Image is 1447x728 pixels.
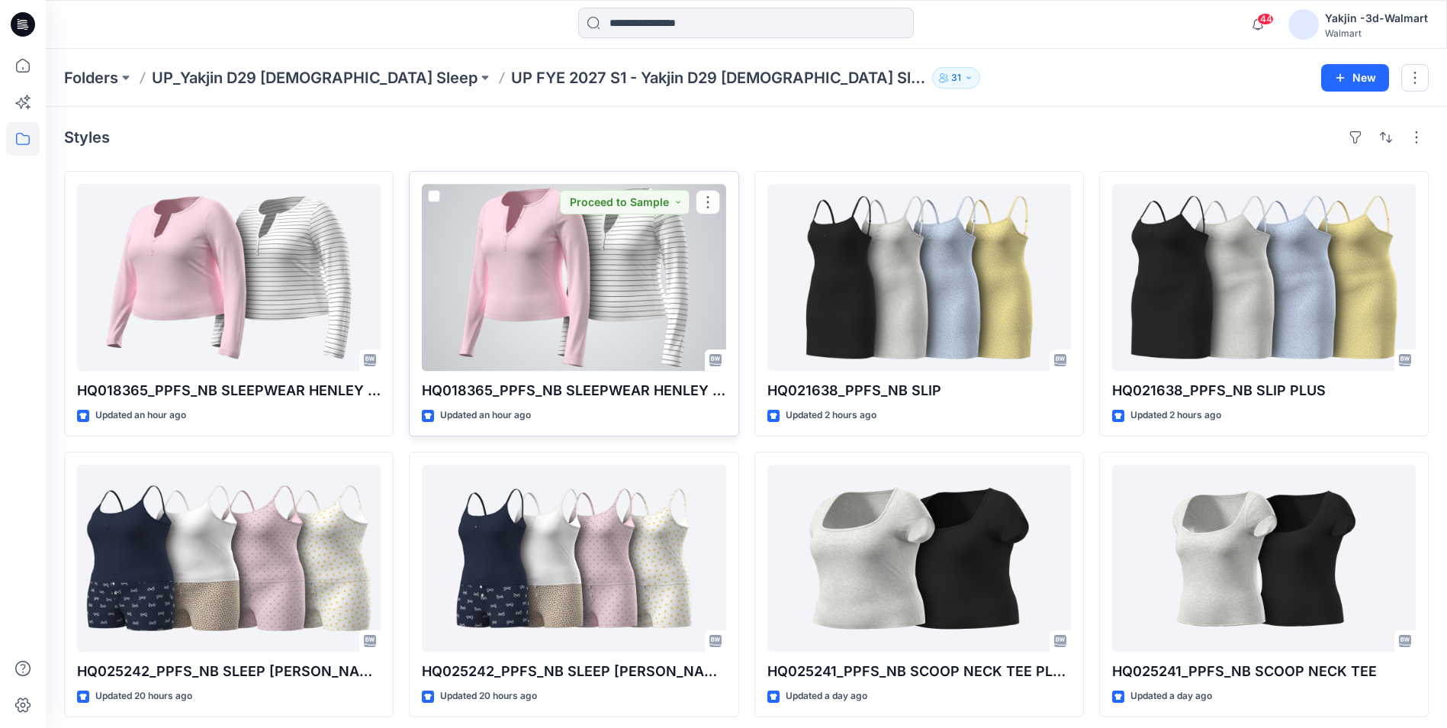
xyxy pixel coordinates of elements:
span: 44 [1257,13,1274,25]
a: HQ025241_PPFS_NB SCOOP NECK TEE PLUS [767,465,1071,652]
p: Updated 2 hours ago [1130,407,1221,424]
p: 31 [951,69,961,86]
p: HQ025241_PPFS_NB SCOOP NECK TEE PLUS [767,661,1071,682]
a: HQ021638_PPFS_NB SLIP [767,184,1071,371]
p: UP FYE 2027 S1 - Yakjin D29 [DEMOGRAPHIC_DATA] Sleepwear [511,67,926,89]
a: HQ025241_PPFS_NB SCOOP NECK TEE [1112,465,1416,652]
a: HQ018365_PPFS_NB SLEEPWEAR HENLEY TOP [422,184,725,371]
a: HQ021638_PPFS_NB SLIP PLUS [1112,184,1416,371]
p: Updated 2 hours ago [786,407,876,424]
button: New [1321,64,1389,92]
a: HQ025242_PPFS_NB SLEEP CAMI BOXER SET [422,465,725,652]
div: Walmart [1325,27,1428,39]
p: HQ025242_PPFS_NB SLEEP [PERSON_NAME] SET [422,661,725,682]
button: 31 [932,67,980,89]
p: Updated an hour ago [95,407,186,424]
a: Folders [64,67,118,89]
a: HQ025242_PPFS_NB SLEEP CAMI BOXER SET PLUS [77,465,381,652]
p: HQ021638_PPFS_NB SLIP PLUS [1112,380,1416,401]
p: HQ021638_PPFS_NB SLIP [767,380,1071,401]
div: Yakjin -3d-Walmart [1325,9,1428,27]
p: Updated 20 hours ago [95,688,192,704]
p: HQ018365_PPFS_NB SLEEPWEAR HENLEY TOP [422,380,725,401]
p: Updated a day ago [1130,688,1212,704]
img: avatar [1288,9,1319,40]
p: HQ025242_PPFS_NB SLEEP [PERSON_NAME] SET PLUS [77,661,381,682]
p: HQ018365_PPFS_NB SLEEPWEAR HENLEY TOP PLUS [77,380,381,401]
a: UP_Yakjin D29 [DEMOGRAPHIC_DATA] Sleep [152,67,478,89]
p: Updated 20 hours ago [440,688,537,704]
h4: Styles [64,128,110,147]
p: Updated an hour ago [440,407,531,424]
p: HQ025241_PPFS_NB SCOOP NECK TEE [1112,661,1416,682]
a: HQ018365_PPFS_NB SLEEPWEAR HENLEY TOP PLUS [77,184,381,371]
p: Updated a day ago [786,688,867,704]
